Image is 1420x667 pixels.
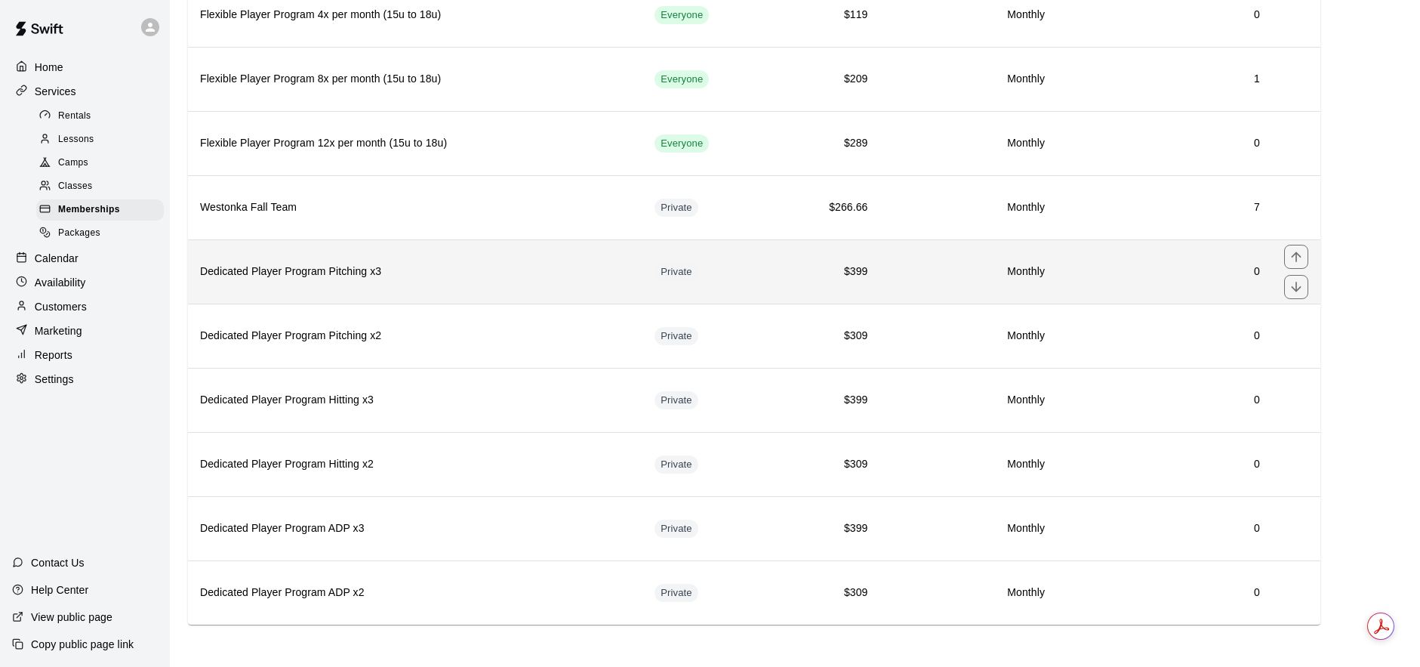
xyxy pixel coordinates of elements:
a: Rentals [36,104,170,128]
h6: Monthly [892,135,1045,152]
button: move item up [1284,245,1308,269]
a: Home [12,56,158,79]
h6: Monthly [892,392,1045,409]
div: Packages [36,223,164,244]
h6: $309 [787,585,868,601]
a: Settings [12,368,158,391]
div: This membership is hidden from the memberships page [655,327,698,345]
span: Rentals [58,109,91,124]
h6: Flexible Player Program 12x per month (15u to 18u) [200,135,630,152]
div: This membership is hidden from the memberships page [655,455,698,474]
h6: 0 [1069,264,1260,280]
div: Camps [36,153,164,174]
h6: $209 [787,71,868,88]
h6: 0 [1069,392,1260,409]
h6: 7 [1069,199,1260,216]
span: Private [655,201,698,215]
span: Private [655,458,698,472]
div: This membership is hidden from the memberships page [655,263,698,281]
a: Packages [36,222,170,245]
div: Rentals [36,106,164,127]
div: This membership is visible to all customers [655,6,709,24]
div: This membership is hidden from the memberships page [655,520,698,538]
p: Customers [35,299,87,314]
h6: Dedicated Player Program ADP x2 [200,585,630,601]
span: Packages [58,226,100,241]
p: Copy public page link [31,637,134,652]
h6: Westonka Fall Team [200,199,630,216]
span: Everyone [655,137,709,151]
h6: $289 [787,135,868,152]
span: Private [655,522,698,536]
h6: 0 [1069,7,1260,23]
span: Memberships [58,202,120,218]
h6: 0 [1069,328,1260,344]
h6: Dedicated Player Program Hitting x2 [200,456,630,473]
p: Marketing [35,323,82,338]
h6: $309 [787,328,868,344]
span: Private [655,265,698,279]
span: Camps [58,156,88,171]
h6: $399 [787,264,868,280]
a: Calendar [12,247,158,270]
h6: Monthly [892,520,1045,537]
a: Services [12,80,158,103]
h6: Monthly [892,328,1045,344]
h6: $309 [787,456,868,473]
a: Availability [12,271,158,294]
a: Marketing [12,320,158,342]
a: Classes [36,175,170,199]
h6: Flexible Player Program 4x per month (15u to 18u) [200,7,630,23]
span: Everyone [655,73,709,87]
span: Everyone [655,8,709,23]
button: move item down [1284,275,1308,299]
p: Calendar [35,251,79,266]
h6: 0 [1069,135,1260,152]
span: Private [655,586,698,601]
h6: 0 [1069,520,1260,537]
span: Classes [58,179,92,194]
h6: $119 [787,7,868,23]
h6: 0 [1069,456,1260,473]
p: Services [35,84,76,99]
div: This membership is hidden from the memberships page [655,584,698,602]
a: Camps [36,152,170,175]
div: This membership is hidden from the memberships page [655,199,698,217]
h6: Flexible Player Program 8x per month (15u to 18u) [200,71,630,88]
div: This membership is visible to all customers [655,134,709,153]
div: Classes [36,176,164,197]
h6: Dedicated Player Program Hitting x3 [200,392,630,409]
h6: Dedicated Player Program ADP x3 [200,520,630,537]
p: Reports [35,347,72,363]
p: Settings [35,372,74,387]
span: Private [655,329,698,344]
h6: $399 [787,520,868,537]
p: Home [35,60,63,75]
a: Customers [12,295,158,318]
h6: Monthly [892,264,1045,280]
div: Lessons [36,129,164,150]
h6: 0 [1069,585,1260,601]
h6: 1 [1069,71,1260,88]
div: Memberships [36,199,164,221]
a: Memberships [36,199,170,222]
h6: $266.66 [787,199,868,216]
a: Reports [12,344,158,366]
h6: Monthly [892,585,1045,601]
div: This membership is hidden from the memberships page [655,391,698,409]
p: Help Center [31,582,88,598]
h6: Monthly [892,7,1045,23]
span: Private [655,394,698,408]
h6: Monthly [892,71,1045,88]
h6: Dedicated Player Program Pitching x2 [200,328,630,344]
p: Availability [35,275,86,290]
span: Lessons [58,132,94,147]
p: View public page [31,610,112,625]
